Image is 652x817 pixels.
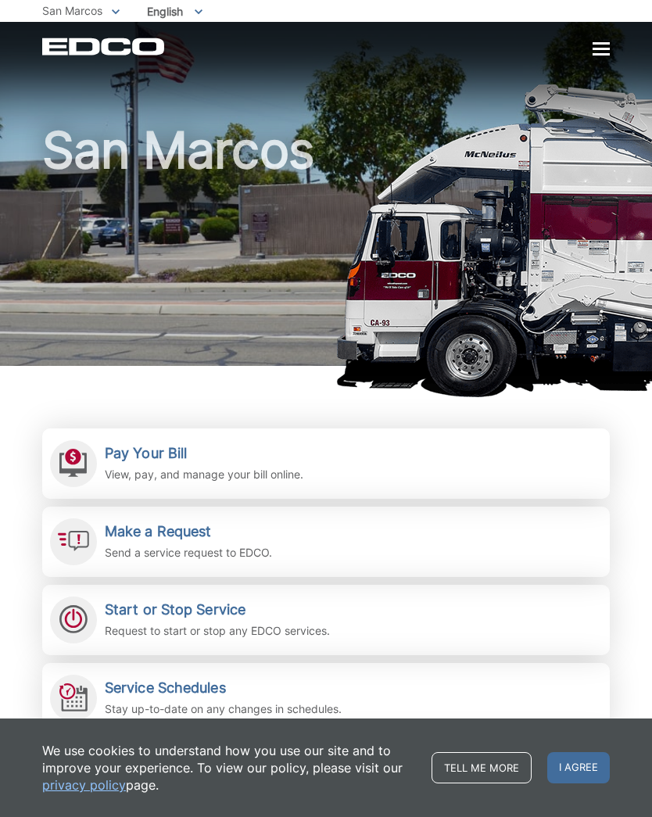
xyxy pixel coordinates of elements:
[432,752,532,783] a: Tell me more
[105,622,330,640] p: Request to start or stop any EDCO services.
[42,663,610,733] a: Service Schedules Stay up-to-date on any changes in schedules.
[42,742,416,794] p: We use cookies to understand how you use our site and to improve your experience. To view our pol...
[42,38,167,56] a: EDCD logo. Return to the homepage.
[42,125,610,373] h1: San Marcos
[105,445,303,462] h2: Pay Your Bill
[42,776,126,794] a: privacy policy
[105,701,342,718] p: Stay up-to-date on any changes in schedules.
[547,752,610,783] span: I agree
[105,523,272,540] h2: Make a Request
[42,4,102,17] span: San Marcos
[42,507,610,577] a: Make a Request Send a service request to EDCO.
[105,679,342,697] h2: Service Schedules
[105,544,272,561] p: Send a service request to EDCO.
[42,428,610,499] a: Pay Your Bill View, pay, and manage your bill online.
[105,466,303,483] p: View, pay, and manage your bill online.
[105,601,330,618] h2: Start or Stop Service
